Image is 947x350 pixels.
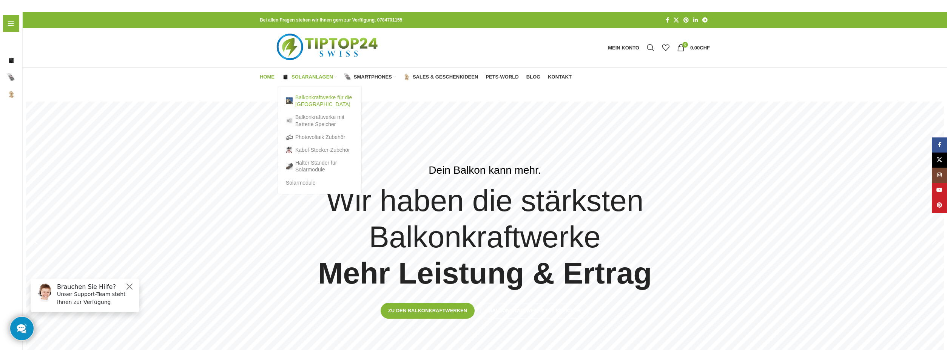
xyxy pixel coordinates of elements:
span: Sales & Geschenkideen [413,74,478,80]
a: X Social Link [932,153,947,168]
a: Sales & Geschenkideen [403,69,478,85]
a: Solarmodule [286,176,354,189]
img: Balkonkraftwerke mit Batterie Speicher [286,117,293,124]
a: Pinterest Social Link [932,198,947,213]
a: Logo der Website [260,44,397,50]
a: Mein Konto [604,40,643,55]
div: Next slide [925,231,944,250]
a: Balkonkraftwerke mit Batterie Speicher [286,111,354,130]
a: Smartphones [344,69,396,85]
span: Home [260,74,275,80]
div: Dein Balkon kann mehr. [429,162,541,179]
h6: Brauchen Sie Hilfe? [32,11,110,18]
a: Kontakt [548,69,572,85]
span: Smartphones [354,74,392,80]
div: Hauptnavigation [256,69,575,85]
img: Customer service [11,11,29,29]
strong: Mehr Leistung & Ertrag [318,256,652,290]
span: Solaranlagen [292,74,333,80]
a: Pinterest Social Link [681,15,691,25]
img: Balkonkraftwerke für die Schweiz [286,97,293,104]
img: Smartphones [344,74,351,80]
span: Balkonkraftwerke mit Speicher [489,308,581,314]
img: Tiptop24 Nachhaltige & Faire Produkte [260,28,397,67]
img: Kabel-Stecker-Zubehör [286,146,293,153]
a: Halter Ständer für Solarmodule [286,156,354,176]
a: Telegram Social Link [700,15,710,25]
a: LinkedIn Social Link [691,15,700,25]
h4: Wir haben die stärksten Balkonkraftwerke [260,183,710,291]
a: Suche [643,40,658,55]
img: Photovoltaik Zubehör [286,134,293,140]
span: Mein Konto [608,45,639,50]
bdi: 0,00 [690,45,710,51]
button: Close [100,9,110,19]
img: Solaranlagen [282,74,289,80]
span: Blog [526,74,541,80]
a: Facebook Social Link [663,15,671,25]
p: Unser Support-Team steht Ihnen zur Verfügung [32,18,110,34]
span: Kontakt [548,74,572,80]
a: Balkonkraftwerke für die [GEOGRAPHIC_DATA] [286,91,354,111]
a: Balkonkraftwerke mit Speicher [480,303,589,319]
span: Pets-World [486,74,518,80]
a: 0 0,00CHF [673,40,714,55]
span: 0 [682,42,688,48]
a: Solaranlagen [282,69,337,85]
span: Zu den Balkonkraftwerken [388,308,467,314]
div: Meine Wunschliste [658,40,673,55]
img: Halter Ständer für Solarmodule [286,163,293,170]
a: Home [260,69,275,85]
a: Blog [526,69,541,85]
a: Instagram Social Link [932,168,947,183]
strong: Bei allen Fragen stehen wir Ihnen gern zur Verfügung. 0784701155 [260,17,402,23]
a: Zu den Balkonkraftwerken [381,303,475,319]
a: YouTube Social Link [932,183,947,198]
a: Pets-World [486,69,518,85]
a: X Social Link [671,15,681,25]
a: Photovoltaik Zubehör [286,131,354,143]
div: Previous slide [26,231,45,250]
img: Sales & Geschenkideen [403,74,410,80]
span: CHF [700,45,710,51]
a: Facebook Social Link [932,137,947,153]
a: Kabel-Stecker-Zubehör [286,143,354,156]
